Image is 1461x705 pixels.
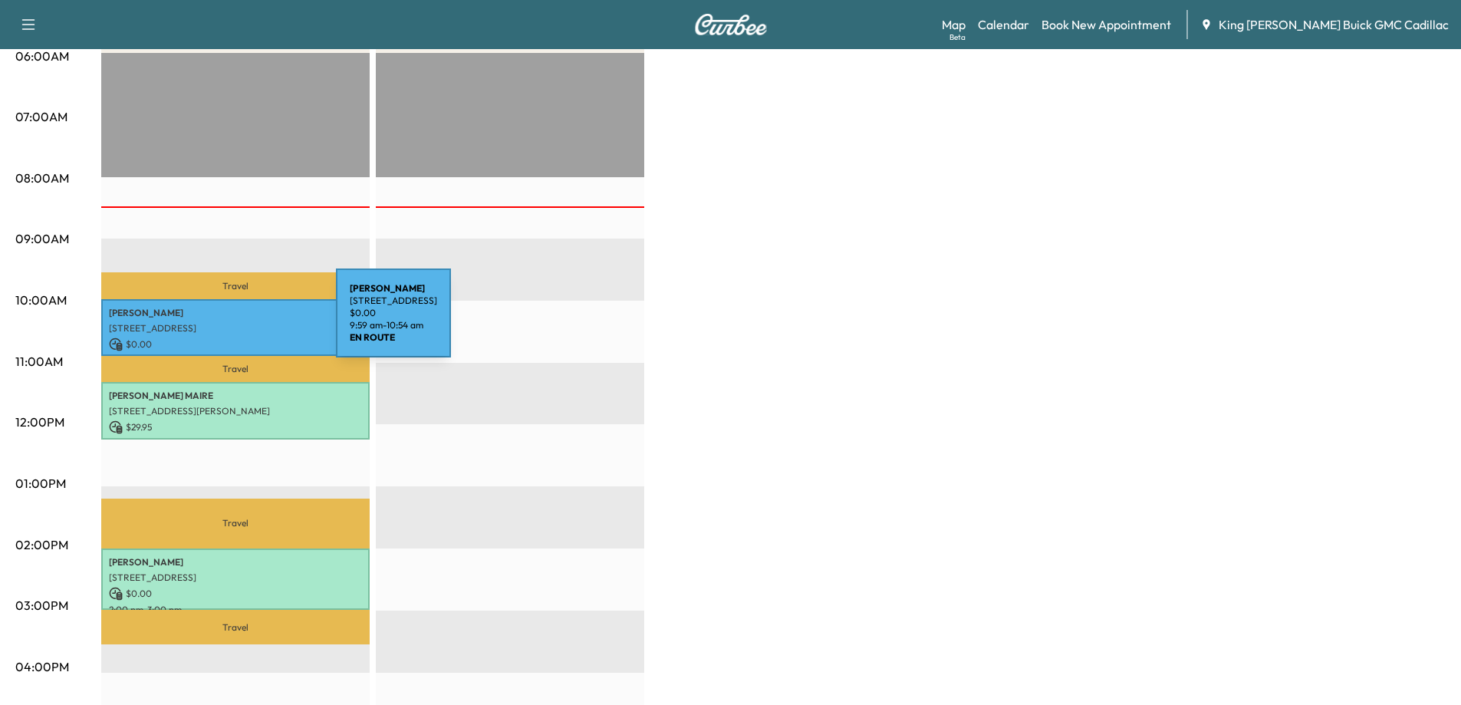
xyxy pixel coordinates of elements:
[350,282,425,294] b: [PERSON_NAME]
[101,356,370,382] p: Travel
[15,229,69,248] p: 09:00AM
[15,291,67,309] p: 10:00AM
[15,413,64,431] p: 12:00PM
[15,535,68,554] p: 02:00PM
[942,15,966,34] a: MapBeta
[15,657,69,676] p: 04:00PM
[1041,15,1171,34] a: Book New Appointment
[350,319,437,331] p: 9:59 am - 10:54 am
[109,307,362,319] p: [PERSON_NAME]
[15,107,67,126] p: 07:00AM
[15,352,63,371] p: 11:00AM
[15,474,66,493] p: 01:00PM
[109,556,362,568] p: [PERSON_NAME]
[1219,15,1449,34] span: King [PERSON_NAME] Buick GMC Cadillac
[109,390,362,402] p: [PERSON_NAME] MAIRE
[15,596,68,614] p: 03:00PM
[109,572,362,584] p: [STREET_ADDRESS]
[350,295,437,307] p: [STREET_ADDRESS]
[949,31,966,43] div: Beta
[694,14,768,35] img: Curbee Logo
[109,437,362,450] p: 11:19 am - 12:15 pm
[978,15,1029,34] a: Calendar
[109,587,362,601] p: $ 0.00
[15,169,69,187] p: 08:00AM
[101,610,370,644] p: Travel
[109,354,362,367] p: 9:59 am - 10:54 am
[109,604,362,616] p: 2:00 pm - 3:00 pm
[101,499,370,549] p: Travel
[109,405,362,417] p: [STREET_ADDRESS][PERSON_NAME]
[101,272,370,299] p: Travel
[109,420,362,434] p: $ 29.95
[15,47,69,65] p: 06:00AM
[350,331,395,343] b: EN ROUTE
[109,338,362,351] p: $ 0.00
[109,322,362,334] p: [STREET_ADDRESS]
[350,307,437,319] p: $ 0.00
